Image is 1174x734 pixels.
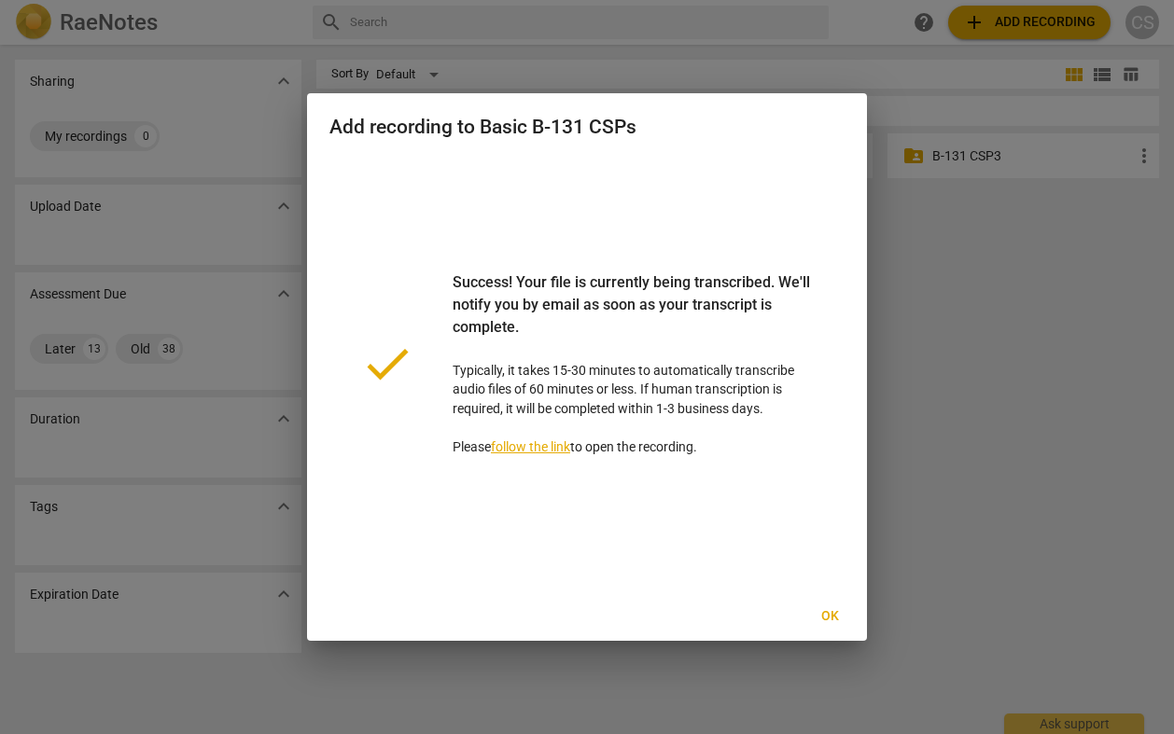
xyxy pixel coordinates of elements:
[359,336,415,392] span: done
[491,439,570,454] a: follow the link
[453,271,815,361] div: Success! Your file is currently being transcribed. We'll notify you by email as soon as your tran...
[800,600,860,633] button: Ok
[815,607,845,626] span: Ok
[453,271,815,457] p: Typically, it takes 15-30 minutes to automatically transcribe audio files of 60 minutes or less. ...
[329,116,845,139] h2: Add recording to Basic B-131 CSPs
